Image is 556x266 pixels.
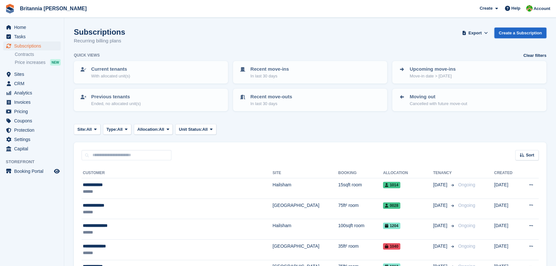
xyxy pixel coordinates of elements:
[107,126,117,133] span: Type:
[175,124,216,135] button: Unit Status: All
[338,178,383,199] td: 15sqft room
[14,116,53,125] span: Coupons
[14,70,53,79] span: Sites
[14,98,53,107] span: Invoices
[3,126,61,135] a: menu
[86,126,92,133] span: All
[3,116,61,125] a: menu
[433,168,456,178] th: Tenancy
[234,62,387,83] a: Recent move-ins In last 30 days
[494,178,520,199] td: [DATE]
[159,126,164,133] span: All
[511,5,520,12] span: Help
[494,199,520,219] td: [DATE]
[494,239,520,260] td: [DATE]
[458,182,475,187] span: Ongoing
[523,52,546,59] a: Clear filters
[461,28,489,38] button: Export
[14,79,53,88] span: CRM
[458,203,475,208] span: Ongoing
[50,59,61,66] div: NEW
[338,168,383,178] th: Booking
[433,222,448,229] span: [DATE]
[410,101,467,107] p: Cancelled with future move-out
[74,62,227,83] a: Current tenants With allocated unit(s)
[3,41,61,50] a: menu
[458,244,475,249] span: Ongoing
[494,219,520,240] td: [DATE]
[338,239,383,260] td: 35ft² room
[250,73,289,79] p: In last 30 days
[338,199,383,219] td: 75ft² room
[74,28,125,36] h1: Subscriptions
[53,167,61,175] a: Preview store
[17,3,89,14] a: Britannia [PERSON_NAME]
[74,89,227,111] a: Previous tenants Ended, no allocated unit(s)
[526,152,534,158] span: Sort
[74,124,100,135] button: Site: All
[433,182,448,188] span: [DATE]
[3,79,61,88] a: menu
[14,144,53,153] span: Capital
[393,89,546,111] a: Moving out Cancelled with future move-out
[15,51,61,58] a: Contracts
[494,28,546,38] a: Create a Subscription
[3,144,61,153] a: menu
[383,202,400,209] span: 0028
[3,98,61,107] a: menu
[134,124,173,135] button: Allocation: All
[137,126,159,133] span: Allocation:
[383,223,400,229] span: 1204
[410,93,467,101] p: Moving out
[14,23,53,32] span: Home
[250,101,292,107] p: In last 30 days
[383,243,400,250] span: 1040
[273,199,338,219] td: [GEOGRAPHIC_DATA]
[14,32,53,41] span: Tasks
[494,168,520,178] th: Created
[234,89,387,111] a: Recent move-outs In last 30 days
[74,37,125,45] p: Recurring billing plans
[433,202,448,209] span: [DATE]
[91,73,130,79] p: With allocated unit(s)
[3,70,61,79] a: menu
[14,126,53,135] span: Protection
[91,101,141,107] p: Ended, no allocated unit(s)
[14,107,53,116] span: Pricing
[534,5,550,12] span: Account
[273,178,338,199] td: Hailsham
[117,126,123,133] span: All
[77,126,86,133] span: Site:
[179,126,202,133] span: Unit Status:
[480,5,492,12] span: Create
[14,135,53,144] span: Settings
[273,219,338,240] td: Hailsham
[458,223,475,228] span: Ongoing
[3,32,61,41] a: menu
[338,219,383,240] td: 100sqft room
[383,168,433,178] th: Allocation
[82,168,273,178] th: Customer
[393,62,546,83] a: Upcoming move-ins Move-in date > [DATE]
[410,73,456,79] p: Move-in date > [DATE]
[15,59,46,66] span: Price increases
[433,243,448,250] span: [DATE]
[383,182,400,188] span: 1014
[15,59,61,66] a: Price increases NEW
[3,135,61,144] a: menu
[250,66,289,73] p: Recent move-ins
[6,159,64,165] span: Storefront
[3,107,61,116] a: menu
[14,41,53,50] span: Subscriptions
[202,126,208,133] span: All
[91,66,130,73] p: Current tenants
[3,88,61,97] a: menu
[250,93,292,101] p: Recent move-outs
[526,5,533,12] img: Wendy Thorp
[468,30,482,36] span: Export
[103,124,131,135] button: Type: All
[74,52,100,58] h6: Quick views
[5,4,15,13] img: stora-icon-8386f47178a22dfd0bd8f6a31ec36ba5ce8667c1dd55bd0f319d3a0aa187defe.svg
[3,23,61,32] a: menu
[91,93,141,101] p: Previous tenants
